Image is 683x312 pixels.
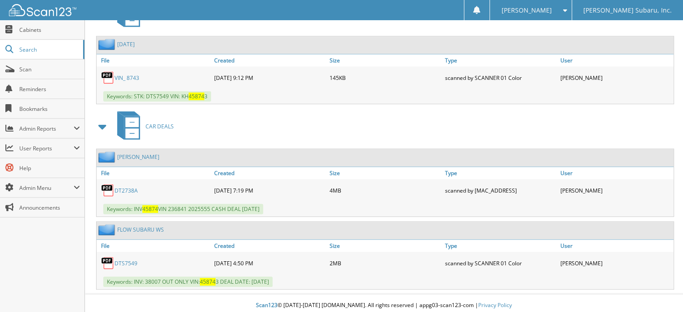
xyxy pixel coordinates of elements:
span: Announcements [19,204,80,211]
a: Created [212,167,327,179]
span: Admin Reports [19,125,74,132]
a: Created [212,240,327,252]
a: Type [443,54,558,66]
span: Keywords: STK: DTS7549 VIN: KH 3 [103,91,211,101]
div: [DATE] 4:50 PM [212,254,327,272]
span: Keywords: INV VIN 236841 2025555 CASH DEAL [DATE] [103,204,263,214]
a: CAR DEALS [112,109,174,144]
span: Admin Menu [19,184,74,192]
a: [DATE] [117,40,135,48]
span: Search [19,46,79,53]
a: DTS7549 [115,259,137,267]
span: Keywords: INV: 38007 OUT ONLY VIN: 3 DEAL DATE: [DATE] [103,277,273,287]
span: Reminders [19,85,80,93]
span: Cabinets [19,26,80,34]
img: PDF.png [101,184,115,197]
a: File [97,240,212,252]
a: [PERSON_NAME] [117,153,159,161]
span: [PERSON_NAME] [501,8,551,13]
div: [PERSON_NAME] [558,254,674,272]
a: FLOW SUBARU WS [117,226,164,233]
span: User Reports [19,145,74,152]
a: DT2738A [115,187,138,194]
a: VIN_ 8743 [115,74,139,82]
span: 45874 [189,92,204,100]
div: [DATE] 7:19 PM [212,181,327,199]
a: Size [327,54,443,66]
a: Privacy Policy [478,301,512,309]
a: Size [327,240,443,252]
span: CAR DEALS [145,123,174,130]
img: PDF.png [101,256,115,270]
span: 45874 [142,205,158,213]
iframe: Chat Widget [638,269,683,312]
div: [DATE] 9:12 PM [212,69,327,87]
img: scan123-logo-white.svg [9,4,76,16]
a: Size [327,167,443,179]
span: [PERSON_NAME] Subaru, Inc. [583,8,672,13]
a: File [97,167,212,179]
a: User [558,167,674,179]
span: 45874 [200,278,216,286]
span: Scan123 [256,301,278,309]
div: scanned by SCANNER 01 Color [443,69,558,87]
div: 145KB [327,69,443,87]
span: Help [19,164,80,172]
div: [PERSON_NAME] [558,181,674,199]
span: Scan [19,66,80,73]
span: Bookmarks [19,105,80,113]
a: File [97,54,212,66]
a: Type [443,240,558,252]
a: User [558,240,674,252]
img: folder2.png [98,151,117,163]
a: Type [443,167,558,179]
a: Created [212,54,327,66]
div: 2MB [327,254,443,272]
img: PDF.png [101,71,115,84]
img: folder2.png [98,224,117,235]
div: 4MB [327,181,443,199]
a: User [558,54,674,66]
img: folder2.png [98,39,117,50]
div: [PERSON_NAME] [558,69,674,87]
div: scanned by [MAC_ADDRESS] [443,181,558,199]
div: scanned by SCANNER 01 Color [443,254,558,272]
